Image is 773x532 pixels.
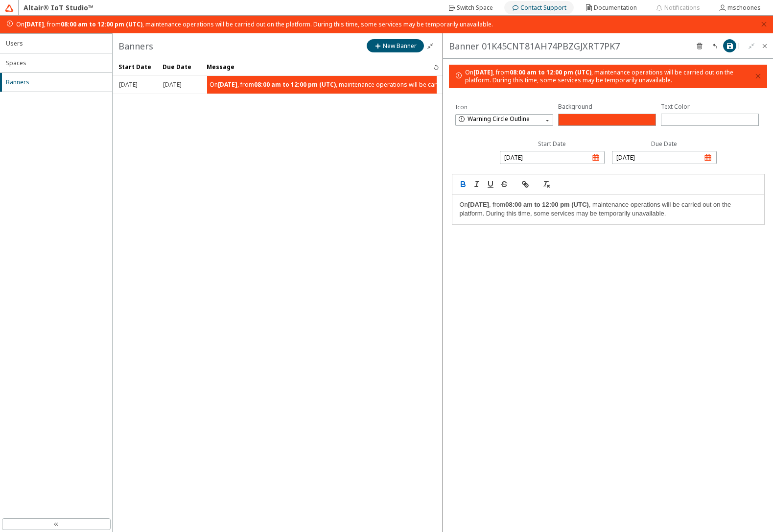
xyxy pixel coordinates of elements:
[510,68,591,76] strong: 08:00 am to 12:00 pm (UTC)
[661,102,759,114] unity-typography: Text Color
[755,73,761,79] span: close
[218,80,237,89] strong: [DATE]
[693,39,706,52] unity-button: Delete
[723,39,736,52] unity-button: Save
[761,21,767,28] button: close
[708,39,721,52] unity-button: Revert
[558,102,656,114] unity-typography: Background
[254,80,336,89] strong: 08:00 am to 12:00 pm (UTC)
[6,40,106,48] span: Users
[465,69,751,84] span: On , from , maintenance operations will be carried out on the platform. During this time, some se...
[473,68,493,76] strong: [DATE]
[119,76,138,94] div: [DATE]
[210,76,686,94] span: On , from , maintenance operations will be carried out on the platform. During this time, some se...
[6,59,106,67] span: Spaces
[458,113,530,125] div: Warning Circle Outline
[163,76,182,94] div: [DATE]
[460,200,757,218] p: On , from , maintenance operations will be carried out on the platform. During this time, some se...
[61,20,142,28] strong: 08:00 am to 12:00 pm (UTC)
[505,201,589,208] strong: 08:00 am to 12:00 pm (UTC)
[6,78,106,86] span: Banners
[455,103,553,111] label: Icon
[755,73,761,80] button: close
[16,21,493,28] span: On , from , maintenance operations will be carried out on the platform. During this time, some se...
[761,21,767,27] span: close
[24,20,44,28] strong: [DATE]
[468,201,489,208] strong: [DATE]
